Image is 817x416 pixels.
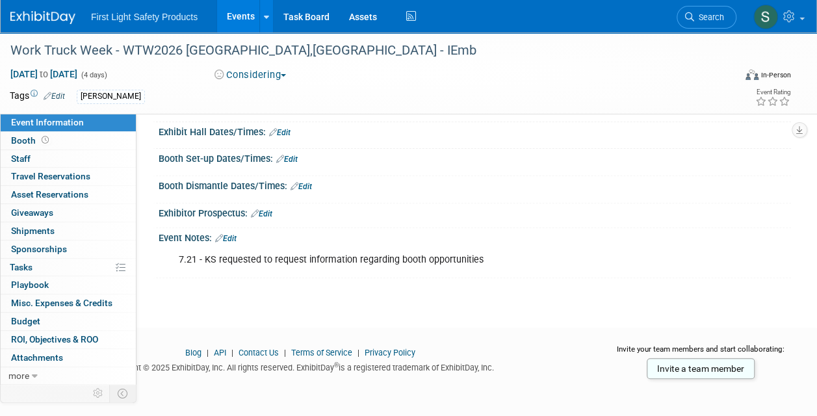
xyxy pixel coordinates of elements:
a: Giveaways [1,204,136,222]
a: Budget [1,313,136,330]
a: Shipments [1,222,136,240]
span: | [281,348,289,357]
div: Booth Set-up Dates/Times: [159,149,791,166]
a: Booth [1,132,136,149]
td: Tags [10,89,65,104]
a: Edit [276,155,298,164]
button: Considering [210,68,291,82]
span: | [354,348,363,357]
a: API [214,348,226,357]
a: Misc. Expenses & Credits [1,294,136,312]
td: Personalize Event Tab Strip [87,385,110,402]
span: Tasks [10,262,32,272]
a: ROI, Objectives & ROO [1,331,136,348]
div: Work Truck Week - WTW2026 [GEOGRAPHIC_DATA],[GEOGRAPHIC_DATA] - IEmb [6,39,724,62]
a: Terms of Service [291,348,352,357]
td: Toggle Event Tabs [110,385,136,402]
a: Tasks [1,259,136,276]
span: Booth [11,135,51,146]
span: Search [694,12,724,22]
img: Format-Inperson.png [746,70,759,80]
span: First Light Safety Products [91,12,198,22]
a: Privacy Policy [365,348,415,357]
a: Search [677,6,736,29]
div: [PERSON_NAME] [77,90,145,103]
span: Playbook [11,279,49,290]
div: Exhibit Hall Dates/Times: [159,122,791,139]
div: 7.21 - KS requested to request information regarding booth opportunities [170,247,666,273]
span: | [228,348,237,357]
div: Invite your team members and start collaborating: [610,344,791,363]
span: Misc. Expenses & Credits [11,298,112,308]
div: Copyright © 2025 ExhibitDay, Inc. All rights reserved. ExhibitDay is a registered trademark of Ex... [10,359,591,374]
span: to [38,69,50,79]
a: more [1,367,136,385]
div: Event Format [677,68,791,87]
a: Staff [1,150,136,168]
div: Exhibitor Prospectus: [159,203,791,220]
span: (4 days) [80,71,107,79]
div: Event Notes: [159,228,791,245]
a: Asset Reservations [1,186,136,203]
span: Sponsorships [11,244,67,254]
a: Edit [215,234,237,243]
span: Giveaways [11,207,53,218]
a: Playbook [1,276,136,294]
a: Travel Reservations [1,168,136,185]
div: Booth Dismantle Dates/Times: [159,176,791,193]
a: Blog [185,348,201,357]
span: Budget [11,316,40,326]
span: Attachments [11,352,63,363]
span: Event Information [11,117,84,127]
a: Edit [269,128,291,137]
a: Edit [44,92,65,101]
span: Travel Reservations [11,171,90,181]
span: [DATE] [DATE] [10,68,78,80]
sup: ® [334,361,339,369]
a: Event Information [1,114,136,131]
a: Edit [291,182,312,191]
a: Invite a team member [647,358,755,379]
span: Booth not reserved yet [39,135,51,145]
a: Attachments [1,349,136,367]
div: Event Rating [755,89,790,96]
a: Contact Us [239,348,279,357]
span: Asset Reservations [11,189,88,200]
img: ExhibitDay [10,11,75,24]
span: | [203,348,212,357]
img: Steph Willemsen [753,5,778,29]
a: Edit [251,209,272,218]
div: In-Person [760,70,791,80]
span: ROI, Objectives & ROO [11,334,98,344]
span: Staff [11,153,31,164]
a: Sponsorships [1,240,136,258]
span: more [8,370,29,381]
span: Shipments [11,226,55,236]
